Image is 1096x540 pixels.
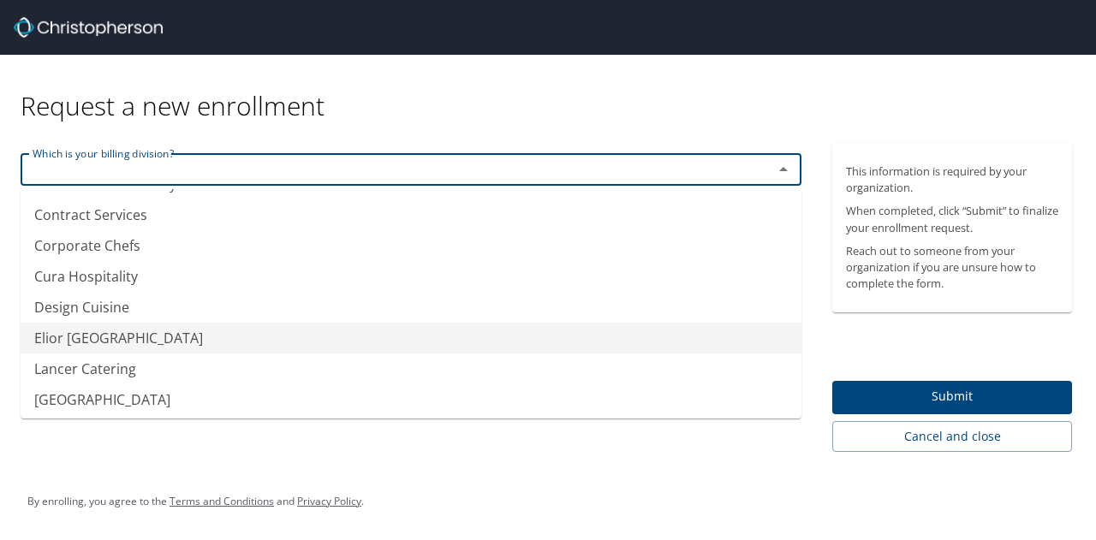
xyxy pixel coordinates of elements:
[21,353,801,384] li: Lancer Catering
[27,480,364,523] div: By enrolling, you agree to the and .
[846,243,1058,293] p: Reach out to someone from your organization if you are unsure how to complete the form.
[14,17,163,38] img: cbt logo
[846,163,1058,196] p: This information is required by your organization.
[21,199,801,230] li: Contract Services
[846,386,1058,407] span: Submit
[170,494,274,508] a: Terms and Conditions
[21,292,801,323] li: Design Cuisine
[21,323,801,353] li: Elior [GEOGRAPHIC_DATA]
[771,157,795,181] button: Close
[846,426,1058,448] span: Cancel and close
[21,384,801,415] li: [GEOGRAPHIC_DATA]
[21,415,801,446] li: Summit
[832,381,1072,414] button: Submit
[21,261,801,292] li: Cura Hospitality
[21,230,801,261] li: Corporate Chefs
[832,421,1072,453] button: Cancel and close
[846,203,1058,235] p: When completed, click “Submit” to finalize your enrollment request.
[21,55,1086,122] div: Request a new enrollment
[297,494,361,508] a: Privacy Policy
